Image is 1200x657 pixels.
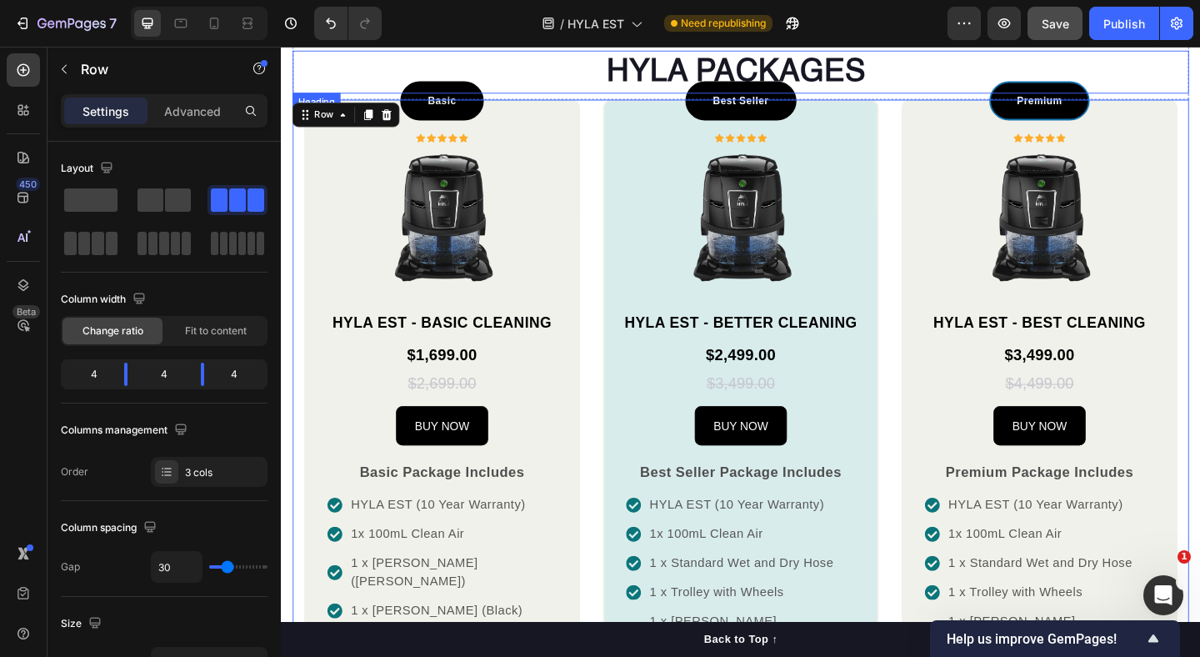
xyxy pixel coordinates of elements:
[217,363,264,386] div: 4
[314,7,382,40] div: Undo/Redo
[470,401,529,424] p: BUY NOW
[141,363,187,386] div: 4
[795,401,854,424] p: BUY NOW
[185,465,263,480] div: 3 cols
[800,51,849,68] p: Premium
[1103,15,1145,33] div: Publish
[61,517,160,539] div: Column spacing
[470,51,531,68] p: Best Seller
[81,59,222,79] p: Row
[61,559,80,574] div: Gap
[64,363,111,386] div: 4
[775,391,874,434] a: BUY NOW
[726,489,916,509] p: HYLA EST (10 Year Warranty)
[460,636,540,654] div: Back to Top ↑
[281,47,1200,657] iframe: Design area
[61,288,149,311] div: Column width
[698,288,952,313] p: HYLA EST - BEST CLEANING
[12,305,40,318] div: Beta
[567,15,624,33] span: HYLA EST
[372,349,628,383] div: $3,499.00
[450,391,549,434] a: BUY NOW
[401,615,622,655] p: 1 x [PERSON_NAME] ([PERSON_NAME])
[61,158,117,180] div: Layout
[82,323,143,339] span: Change ratio
[1042,17,1069,31] span: Save
[726,584,926,604] p: 1 x Trolley with Wheels
[947,631,1143,647] span: Help us improve GemPages!
[1089,7,1159,40] button: Publish
[762,111,887,267] img: gempages_582027282818794136-68d36279-ba75-4a38-a284-2ebe3fcd6823.png
[726,552,926,572] p: 1 x Standard Wet and Dry Hose
[401,489,591,509] p: HYLA EST (10 Year Warranty)
[681,16,766,31] span: Need republishing
[76,604,297,624] p: 1 x [PERSON_NAME] (Black)
[372,321,628,349] div: $2,499.00
[947,629,1163,649] button: Show survey - Help us improve GemPages!
[373,288,627,313] p: HYLA EST - BETTER CLEANING
[82,103,129,120] p: Settings
[697,321,953,349] div: $3,499.00
[61,464,88,479] div: Order
[61,613,105,635] div: Size
[401,584,601,604] p: 1 x Trolley with Wheels
[164,103,221,120] p: Advanced
[185,323,247,339] span: Fit to content
[16,178,40,191] div: 450
[726,615,947,655] p: 1 x [PERSON_NAME] ([PERSON_NAME])
[560,15,564,33] span: /
[61,419,191,442] div: Columns management
[152,552,202,582] input: Auto
[726,520,916,540] p: 1x 100mL Clean Air
[390,454,609,471] span: Best Seller Package Includes
[7,7,124,40] button: 7
[33,67,61,82] div: Row
[109,13,117,33] p: 7
[1027,7,1082,40] button: Save
[1177,550,1191,564] span: 1
[722,454,927,471] span: Premium Package Includes
[1143,575,1183,615] iframe: Intercom live chat
[401,520,591,540] p: 1x 100mL Clean Air
[401,552,601,572] p: 1 x Standard Wet and Dry Hose
[437,111,562,267] img: gempages_582027282818794136-68d36279-ba75-4a38-a284-2ebe3fcd6823.png
[697,349,953,383] div: $4,499.00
